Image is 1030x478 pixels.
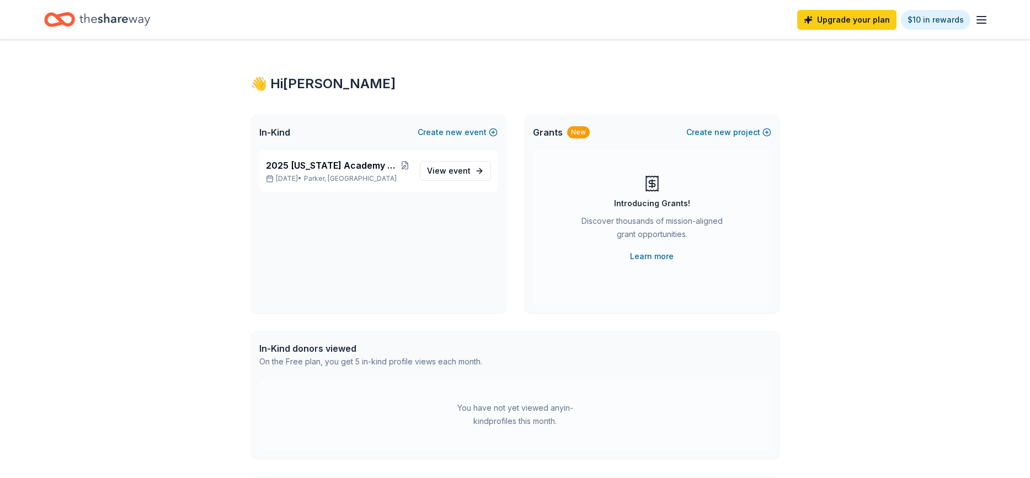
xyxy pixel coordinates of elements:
div: Discover thousands of mission-aligned grant opportunities. [577,214,727,245]
a: $10 in rewards [901,10,970,30]
div: New [567,126,590,138]
a: Upgrade your plan [797,10,896,30]
span: event [449,166,471,175]
span: new [714,126,731,139]
div: On the Free plan, you get 5 in-kind profile views each month. [259,355,482,368]
span: Grants [533,126,563,139]
span: In-Kind [259,126,290,139]
span: View [427,164,471,178]
div: 👋 Hi [PERSON_NAME] [250,75,780,93]
a: Learn more [630,250,674,263]
div: Introducing Grants! [614,197,690,210]
button: Createnewevent [418,126,498,139]
span: 2025 [US_STATE] Academy of [MEDICAL_DATA] Convention [266,159,400,172]
a: Home [44,7,150,33]
span: new [446,126,462,139]
div: You have not yet viewed any in-kind profiles this month. [446,401,584,428]
a: View event [420,161,491,181]
span: Parker, [GEOGRAPHIC_DATA] [304,174,397,183]
div: In-Kind donors viewed [259,342,482,355]
button: Createnewproject [686,126,771,139]
p: [DATE] • [266,174,411,183]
